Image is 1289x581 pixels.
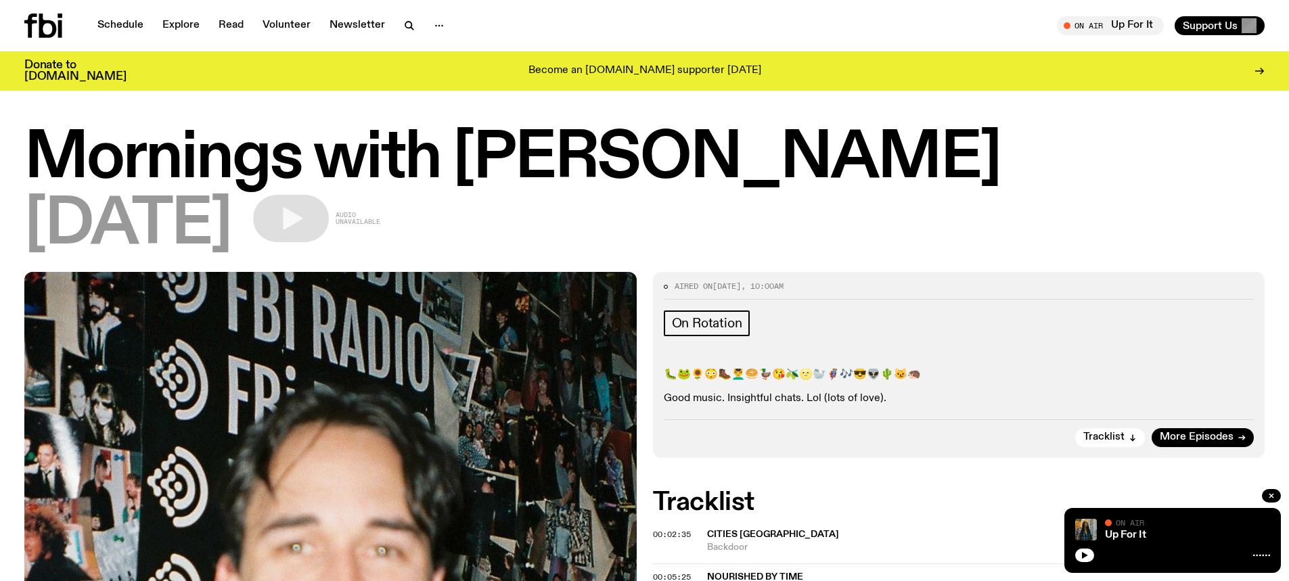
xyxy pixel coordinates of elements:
[24,129,1265,189] h1: Mornings with [PERSON_NAME]
[1083,432,1125,442] span: Tracklist
[1152,428,1254,447] a: More Episodes
[528,65,761,77] p: Become an [DOMAIN_NAME] supporter [DATE]
[254,16,319,35] a: Volunteer
[664,310,750,336] a: On Rotation
[154,16,208,35] a: Explore
[1175,16,1265,35] button: Support Us
[675,281,713,292] span: Aired on
[336,212,380,225] span: Audio unavailable
[89,16,152,35] a: Schedule
[321,16,393,35] a: Newsletter
[210,16,252,35] a: Read
[1183,20,1238,32] span: Support Us
[1075,519,1097,540] img: Ify - a Brown Skin girl with black braided twists, looking up to the side with her tongue stickin...
[1160,432,1234,442] span: More Episodes
[24,60,127,83] h3: Donate to [DOMAIN_NAME]
[1075,428,1145,447] button: Tracklist
[672,316,742,331] span: On Rotation
[713,281,741,292] span: [DATE]
[707,541,1265,554] span: Backdoor
[664,369,1254,381] p: 🐛🐸🌻😳🥾💆‍♂️🥯🦆😘🫒🌝🦭🦸🎶😎👽🌵😼🦔
[653,529,691,540] span: 00:02:35
[707,530,839,539] span: Cities [GEOGRAPHIC_DATA]
[664,392,1254,405] p: Good music. Insightful chats. Lol (lots of love).
[1116,518,1144,527] span: On Air
[24,195,231,256] span: [DATE]
[653,490,1265,515] h2: Tracklist
[1105,530,1146,540] a: Up For It
[1057,16,1164,35] button: On AirUp For It
[741,281,784,292] span: , 10:00am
